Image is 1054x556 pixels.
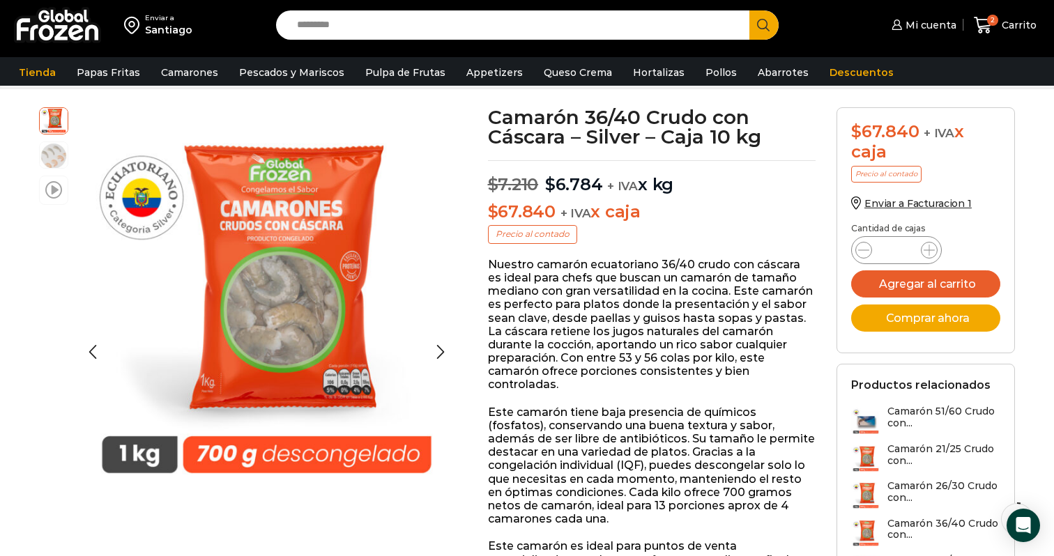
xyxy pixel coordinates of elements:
[749,10,779,40] button: Search button
[751,59,816,86] a: Abarrotes
[154,59,225,86] a: Camarones
[987,15,998,26] span: 2
[488,258,816,392] p: Nuestro camarón ecuatoriano 36/40 crudo con cáscara es ideal para chefs que buscan un camarón de ...
[851,406,1000,435] a: Camarón 51/60 Crudo con...
[145,23,192,37] div: Santiago
[851,197,972,210] a: Enviar a Facturacion 1
[626,59,692,86] a: Hortalizas
[851,480,1000,510] a: Camarón 26/30 Crudo con...
[970,9,1040,42] a: 2 Carrito
[488,406,816,526] p: Este camarón tiene baja presencia de químicos (fosfatos), conservando una buena textura y sabor, ...
[488,202,816,222] p: x caja
[560,206,591,220] span: + IVA
[488,201,498,222] span: $
[887,443,1000,467] h3: Camarón 21/25 Crudo con...
[851,378,991,392] h2: Productos relacionados
[851,122,1000,162] div: x caja
[864,197,972,210] span: Enviar a Facturacion 1
[40,142,68,170] span: camaron silver
[537,59,619,86] a: Queso Crema
[998,18,1037,32] span: Carrito
[607,179,638,193] span: + IVA
[851,121,862,141] span: $
[887,406,1000,429] h3: Camarón 51/60 Crudo con...
[40,106,68,134] span: PM04004023
[851,121,919,141] bdi: 67.840
[488,201,556,222] bdi: 67.840
[887,480,1000,504] h3: Camarón 26/30 Crudo con...
[1007,509,1040,542] div: Open Intercom Messenger
[488,107,816,146] h1: Camarón 36/40 Crudo con Cáscara – Silver – Caja 10 kg
[488,160,816,195] p: x kg
[358,59,452,86] a: Pulpa de Frutas
[851,166,922,183] p: Precio al contado
[851,304,1000,332] button: Comprar ahora
[823,59,901,86] a: Descuentos
[851,518,1000,548] a: Camarón 36/40 Crudo con...
[851,224,1000,233] p: Cantidad de cajas
[70,59,147,86] a: Papas Fritas
[12,59,63,86] a: Tienda
[232,59,351,86] a: Pescados y Mariscos
[459,59,530,86] a: Appetizers
[887,518,1000,541] h3: Camarón 36/40 Crudo con...
[924,126,954,140] span: + IVA
[145,13,192,23] div: Enviar a
[902,18,956,32] span: Mi cuenta
[488,225,577,243] p: Precio al contado
[488,174,539,194] bdi: 7.210
[851,443,1000,473] a: Camarón 21/25 Crudo con...
[851,270,1000,298] button: Agregar al carrito
[883,240,910,260] input: Product quantity
[545,174,603,194] bdi: 6.784
[888,11,956,39] a: Mi cuenta
[545,174,556,194] span: $
[488,174,498,194] span: $
[124,13,145,37] img: address-field-icon.svg
[698,59,744,86] a: Pollos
